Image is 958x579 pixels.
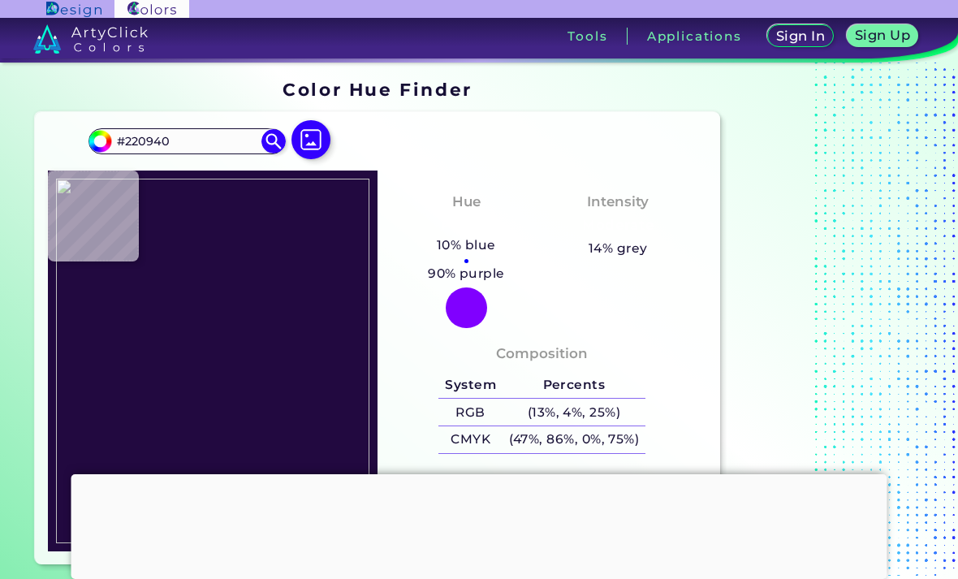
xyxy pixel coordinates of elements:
[855,28,911,42] h5: Sign Up
[56,179,369,543] img: bdf73d92-6300-41b5-9260-500f6a8f9754
[33,24,148,54] img: logo_artyclick_colors_white.svg
[567,30,607,42] h3: Tools
[847,24,918,47] a: Sign Up
[452,190,481,214] h4: Hue
[261,129,286,153] img: icon search
[503,426,645,453] h5: (47%, 86%, 0%, 75%)
[434,216,498,235] h3: Purple
[524,473,561,497] h4: Color
[503,399,645,426] h5: (13%, 4%, 25%)
[647,30,742,42] h3: Applications
[767,24,834,47] a: Sign In
[438,399,502,426] h5: RGB
[430,235,502,256] h5: 10% blue
[587,190,649,214] h4: Intensity
[496,342,588,365] h4: Composition
[71,474,887,575] iframe: Advertisement
[438,372,502,399] h5: System
[575,216,661,235] h3: Moderate
[503,372,645,399] h5: Percents
[776,29,826,43] h5: Sign In
[283,77,472,102] h1: Color Hue Finder
[421,263,511,284] h5: 90% purple
[438,426,502,453] h5: CMYK
[291,120,330,159] img: icon picture
[111,130,262,152] input: type color..
[46,2,101,17] img: ArtyClick Design logo
[589,238,648,259] h5: 14% grey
